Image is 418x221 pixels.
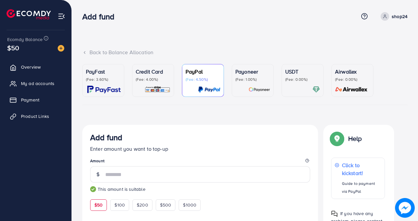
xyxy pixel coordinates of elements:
small: This amount is suitable [90,186,310,192]
span: $100 [114,202,125,208]
p: Help [348,135,362,143]
img: guide [90,186,96,192]
span: My ad accounts [21,80,54,87]
p: (Fee: 0.00%) [335,77,370,82]
span: Ecomdy Balance [7,36,43,43]
span: Product Links [21,113,49,120]
span: $500 [160,202,171,208]
a: Payment [5,93,67,106]
img: card [249,86,270,93]
span: Overview [21,64,41,70]
a: Overview [5,60,67,74]
h3: Add fund [90,133,122,142]
p: PayFast [86,68,121,76]
p: Airwallex [335,68,370,76]
img: card [87,86,121,93]
span: Payment [21,97,39,103]
p: Click to kickstart! [342,161,381,177]
legend: Amount [90,158,310,166]
img: card [198,86,220,93]
img: Popup guide [331,210,338,217]
p: Enter amount you want to top-up [90,145,310,153]
p: (Fee: 4.00%) [136,77,170,82]
p: PayPal [186,68,220,76]
p: (Fee: 4.50%) [186,77,220,82]
img: Popup guide [331,133,343,144]
p: (Fee: 1.00%) [235,77,270,82]
a: Product Links [5,110,67,123]
p: Credit Card [136,68,170,76]
a: My ad accounts [5,77,67,90]
span: $200 [137,202,148,208]
p: USDT [285,68,320,76]
p: Guide to payment via PayPal [342,180,381,195]
img: card [333,86,370,93]
div: Back to Balance Allocation [82,49,408,56]
img: logo [7,9,51,19]
img: card [145,86,170,93]
span: $50 [7,43,19,53]
h3: Add fund [82,12,120,21]
img: card [312,86,320,93]
p: (Fee: 3.60%) [86,77,121,82]
img: image [395,198,415,218]
span: $50 [94,202,103,208]
p: (Fee: 0.00%) [285,77,320,82]
p: Payoneer [235,68,270,76]
img: image [58,45,64,52]
p: shop24 [392,12,408,20]
a: shop24 [378,12,408,21]
span: $1000 [183,202,196,208]
img: menu [58,12,65,20]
